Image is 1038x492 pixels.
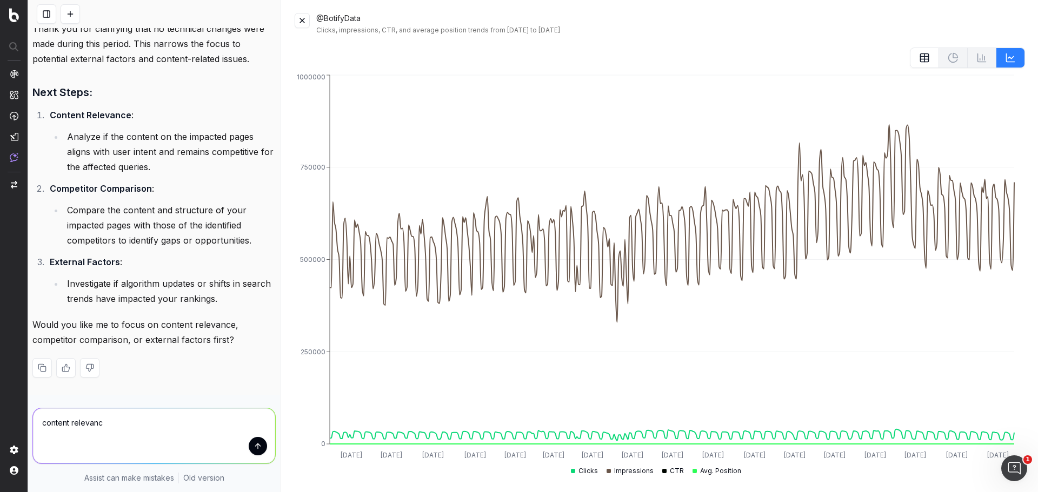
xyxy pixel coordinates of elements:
tspan: [DATE] [381,451,403,459]
tspan: [DATE] [947,451,968,459]
tspan: [DATE] [622,451,643,459]
img: Studio [10,132,18,141]
tspan: [DATE] [464,451,486,459]
tspan: [DATE] [543,451,565,459]
img: Setting [10,446,18,454]
li: Analyze if the content on the impacted pages aligns with user intent and remains competitive for ... [64,129,276,174]
div: @BotifyData [316,13,1025,35]
tspan: [DATE] [987,451,1009,459]
span: CTR [670,467,684,475]
tspan: 500000 [300,255,325,264]
tspan: [DATE] [784,451,806,459]
a: Old version [183,473,224,483]
img: Assist [10,153,18,162]
span: Clicks [578,467,598,475]
h3: Next Steps: [32,84,276,101]
tspan: [DATE] [504,451,526,459]
span: Impressions [614,467,654,475]
div: Clicks, impressions, CTR, and average position trends from [DATE] to [DATE] [316,26,1025,35]
tspan: [DATE] [582,451,603,459]
tspan: [DATE] [744,451,766,459]
tspan: 750000 [300,163,325,171]
button: table [910,48,939,68]
li: : [46,181,276,248]
tspan: 0 [321,440,325,448]
strong: Content Relevance [50,110,131,120]
tspan: [DATE] [904,451,926,459]
button: Not available for current data [968,48,996,68]
p: Would you like me to focus on content relevance, competitor comparison, or external factors first? [32,317,276,347]
button: Not available for current data [939,48,968,68]
img: Switch project [11,181,17,188]
img: My account [10,466,18,475]
img: Botify logo [9,8,19,22]
p: Thank you for clarifying that no technical changes were made during this period. This narrows the... [32,21,276,66]
img: Analytics [10,70,18,78]
img: Intelligence [10,90,18,99]
tspan: 250000 [301,348,325,356]
li: Compare the content and structure of your impacted pages with those of the identified competitors... [64,203,276,248]
iframe: Intercom live chat [1001,455,1027,481]
p: Assist can make mistakes [84,473,174,483]
button: LineChart [996,48,1025,68]
li: : [46,107,276,174]
tspan: [DATE] [662,451,684,459]
tspan: 1000000 [297,73,325,81]
textarea: content relevanc [33,408,275,463]
tspan: [DATE] [702,451,724,459]
tspan: [DATE] [824,451,846,459]
span: 1 [1023,455,1032,464]
li: : [46,254,276,306]
tspan: [DATE] [341,451,362,459]
strong: Competitor Comparison [50,183,152,194]
img: Activation [10,111,18,120]
tspan: [DATE] [864,451,886,459]
span: Avg. Position [700,467,741,475]
tspan: [DATE] [423,451,444,459]
li: Investigate if algorithm updates or shifts in search trends have impacted your rankings. [64,276,276,306]
strong: External Factors [50,257,120,267]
